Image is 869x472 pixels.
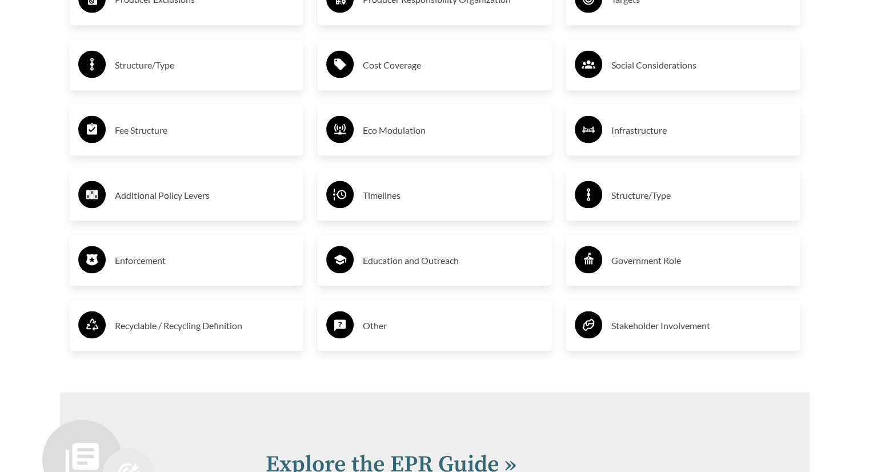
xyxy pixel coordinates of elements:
h3: Social Considerations [611,55,791,74]
h3: Cost Coverage [363,55,543,74]
h3: Infrastructure [611,121,791,139]
h3: Recyclable / Recycling Definition [115,316,295,334]
h3: Timelines [363,186,543,204]
h3: Stakeholder Involvement [611,316,791,334]
h3: Education and Outreach [363,251,543,269]
h3: Eco Modulation [363,121,543,139]
h3: Structure/Type [115,55,295,74]
h3: Government Role [611,251,791,269]
h3: Enforcement [115,251,295,269]
h3: Structure/Type [611,186,791,204]
h3: Fee Structure [115,121,295,139]
h3: Additional Policy Levers [115,186,295,204]
h3: Other [363,316,543,334]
